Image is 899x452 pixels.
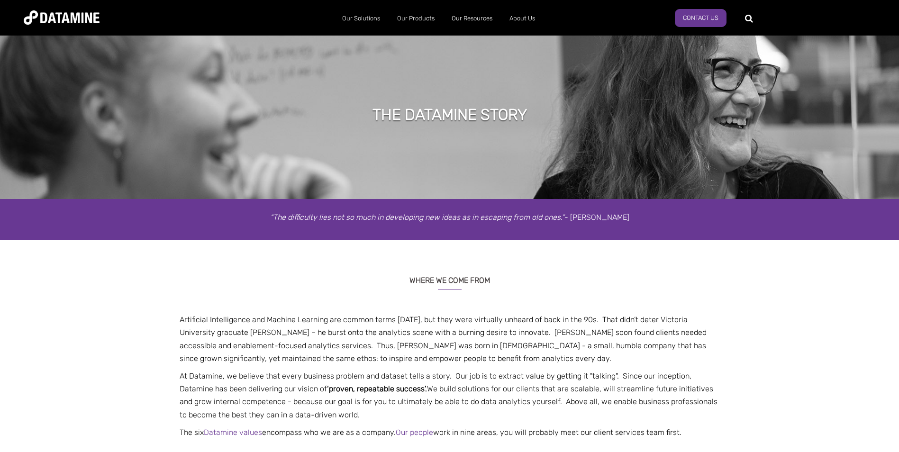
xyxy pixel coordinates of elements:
[443,6,501,31] a: Our Resources
[675,9,726,27] a: Contact us
[24,10,100,25] img: Datamine
[396,428,433,437] a: Our people
[204,428,262,437] a: Datamine values
[501,6,544,31] a: About Us
[173,211,727,224] p: - [PERSON_NAME]
[389,6,443,31] a: Our Products
[270,213,564,222] em: “The difficulty lies not so much in developing new ideas as in escaping from old ones.”
[173,264,727,289] h3: WHERE WE COME FROM
[173,370,727,421] p: At Datamine, we believe that every business problem and dataset tells a story. Our job is to extr...
[334,6,389,31] a: Our Solutions
[173,313,727,365] p: Artificial Intelligence and Machine Learning are common terms [DATE], but they were virtually unh...
[173,426,727,439] p: The six encompass who we are as a company. work in nine areas, you will probably meet our client ...
[327,384,427,393] span: ‘proven, repeatable success’.
[372,104,527,125] h1: THE DATAMINE STORY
